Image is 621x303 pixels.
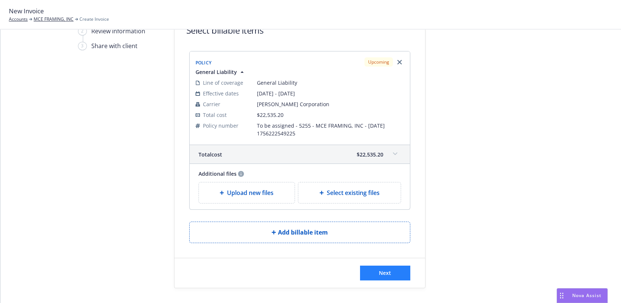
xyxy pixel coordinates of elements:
div: Select existing files [298,182,401,203]
span: Additional files [198,170,237,178]
span: New Invoice [9,6,44,16]
a: Remove browser [395,58,404,67]
a: Accounts [9,16,28,23]
a: MCE FRAMING, INC [34,16,74,23]
button: Add billable item [189,222,410,243]
div: Upcoming [364,57,393,67]
div: Totalcost$22,535.20 [190,145,410,164]
span: $22,535.20 [257,111,284,118]
div: Share with client [91,41,138,50]
span: Create Invoice [79,16,109,23]
button: Nova Assist [557,288,608,303]
span: [PERSON_NAME] Corporation [257,100,404,108]
span: Policy [196,60,212,66]
div: Review information [91,27,145,36]
span: Effective dates [203,90,239,97]
span: Nova Assist [572,292,601,299]
span: [DATE] - [DATE] [257,90,404,97]
div: Drag to move [557,289,566,303]
span: Line of coverage [203,79,243,87]
span: Total cost [198,151,222,158]
span: Select existing files [327,188,380,197]
button: Next [360,266,410,280]
div: 2 [78,27,87,36]
span: Next [379,269,391,276]
span: Upload new files [227,188,274,197]
div: Upload new files [198,182,295,203]
span: To be assigned - 5255 - MCE FRAMING, INC - [DATE] 1756222549225 [257,122,404,137]
h1: Select billable items [186,24,264,36]
span: $22,535.20 [357,151,383,158]
span: Add billable item [278,228,328,237]
div: 3 [78,42,87,50]
span: Carrier [203,100,220,108]
span: Total cost [203,111,227,119]
span: General Liability [257,79,404,87]
button: General Liability [196,68,246,76]
span: Policy number [203,122,238,129]
span: General Liability [196,68,237,76]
